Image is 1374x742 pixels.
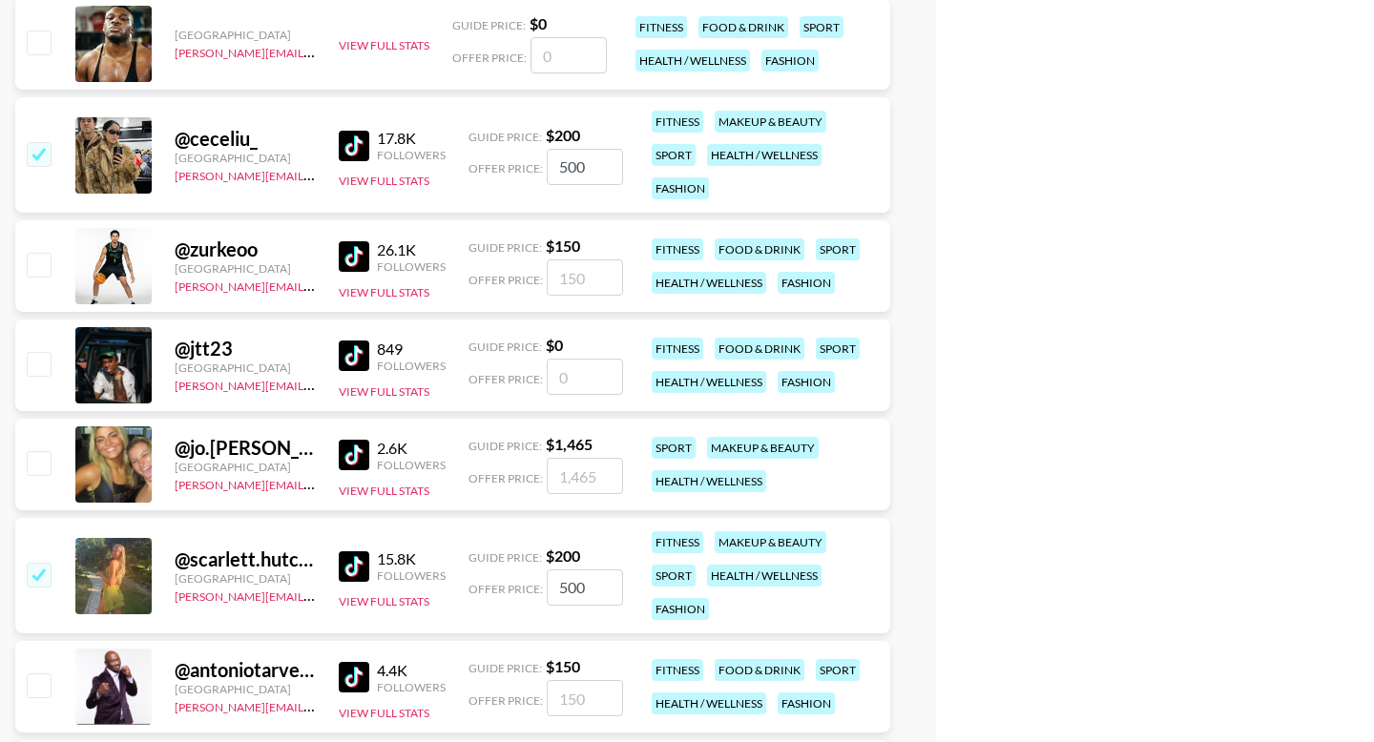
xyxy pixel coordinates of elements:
img: TikTok [339,131,369,161]
div: health / wellness [635,50,750,72]
div: sport [816,659,860,681]
div: fashion [761,50,819,72]
a: [PERSON_NAME][EMAIL_ADDRESS][DOMAIN_NAME] [175,42,457,60]
div: fitness [652,531,703,553]
span: Offer Price: [468,582,543,596]
strong: $ 200 [546,126,580,144]
div: makeup & beauty [707,437,819,459]
a: [PERSON_NAME][EMAIL_ADDRESS][DOMAIN_NAME] [175,474,457,492]
div: 2.6K [377,439,446,458]
div: @ scarlett.hutchinson [175,547,316,571]
button: View Full Stats [339,174,429,188]
span: Offer Price: [468,161,543,175]
input: 150 [547,259,623,296]
div: health / wellness [707,565,822,587]
button: View Full Stats [339,706,429,720]
a: [PERSON_NAME][EMAIL_ADDRESS][DOMAIN_NAME] [175,586,457,604]
div: fitness [652,111,703,133]
img: TikTok [339,662,369,692]
div: 15.8K [377,549,446,568]
strong: $ 150 [546,657,580,675]
a: [PERSON_NAME][EMAIL_ADDRESS][DOMAIN_NAME] [175,276,457,294]
button: View Full Stats [339,285,429,299]
div: @ ceceliu_ [175,127,316,151]
div: health / wellness [652,371,766,393]
div: food & drink [715,238,804,260]
span: Offer Price: [452,51,527,65]
div: Followers [377,568,446,583]
div: fitness [635,16,687,38]
div: 849 [377,340,446,359]
div: [GEOGRAPHIC_DATA] [175,682,316,696]
a: [PERSON_NAME][EMAIL_ADDRESS][DOMAIN_NAME] [175,165,457,183]
div: Followers [377,359,446,373]
div: fitness [652,338,703,360]
strong: $ 0 [530,14,547,32]
div: Followers [377,148,446,162]
div: health / wellness [652,470,766,492]
div: food & drink [715,659,804,681]
input: 0 [531,37,607,73]
strong: $ 0 [546,336,563,354]
div: @ antoniotarver1 [175,658,316,682]
div: food & drink [715,338,804,360]
span: Guide Price: [468,439,542,453]
img: TikTok [339,440,369,470]
div: [GEOGRAPHIC_DATA] [175,460,316,474]
div: sport [652,144,696,166]
span: Offer Price: [468,273,543,287]
div: sport [800,16,843,38]
strong: $ 150 [546,237,580,255]
div: health / wellness [652,272,766,294]
input: 200 [547,149,623,185]
input: 200 [547,569,623,606]
strong: $ 1,465 [546,435,593,453]
div: fashion [778,371,835,393]
span: Guide Price: [452,18,526,32]
div: [GEOGRAPHIC_DATA] [175,261,316,276]
div: sport [816,238,860,260]
a: [PERSON_NAME][EMAIL_ADDRESS][DOMAIN_NAME] [175,696,457,714]
button: View Full Stats [339,484,429,498]
div: health / wellness [707,144,822,166]
span: Guide Price: [468,661,542,675]
span: Offer Price: [468,372,543,386]
button: View Full Stats [339,594,429,608]
div: fashion [778,692,835,714]
div: fitness [652,238,703,260]
div: @ jtt23 [175,337,316,361]
div: @ zurkeoo [175,237,316,261]
div: Followers [377,680,446,694]
div: fashion [652,177,709,199]
img: TikTok [339,551,369,582]
div: @ jo.[PERSON_NAME] [175,436,316,460]
div: 4.4K [377,661,446,680]
span: Offer Price: [468,693,543,708]
div: sport [816,338,860,360]
div: health / wellness [652,692,766,714]
div: makeup & beauty [715,531,826,553]
img: TikTok [339,340,369,371]
strong: $ 200 [546,546,580,565]
div: Followers [377,458,446,472]
div: sport [652,437,696,459]
img: TikTok [339,241,369,272]
span: Guide Price: [468,340,542,354]
div: [GEOGRAPHIC_DATA] [175,28,316,42]
span: Offer Price: [468,471,543,485]
input: 150 [547,680,623,716]
div: [GEOGRAPHIC_DATA] [175,571,316,586]
div: fitness [652,659,703,681]
div: sport [652,565,696,587]
div: 26.1K [377,240,446,259]
span: Guide Price: [468,550,542,565]
div: fashion [778,272,835,294]
div: [GEOGRAPHIC_DATA] [175,361,316,375]
div: 17.8K [377,129,446,148]
div: Followers [377,259,446,274]
div: fashion [652,598,709,620]
input: 1,465 [547,458,623,494]
button: View Full Stats [339,38,429,52]
span: Guide Price: [468,130,542,144]
div: food & drink [698,16,788,38]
